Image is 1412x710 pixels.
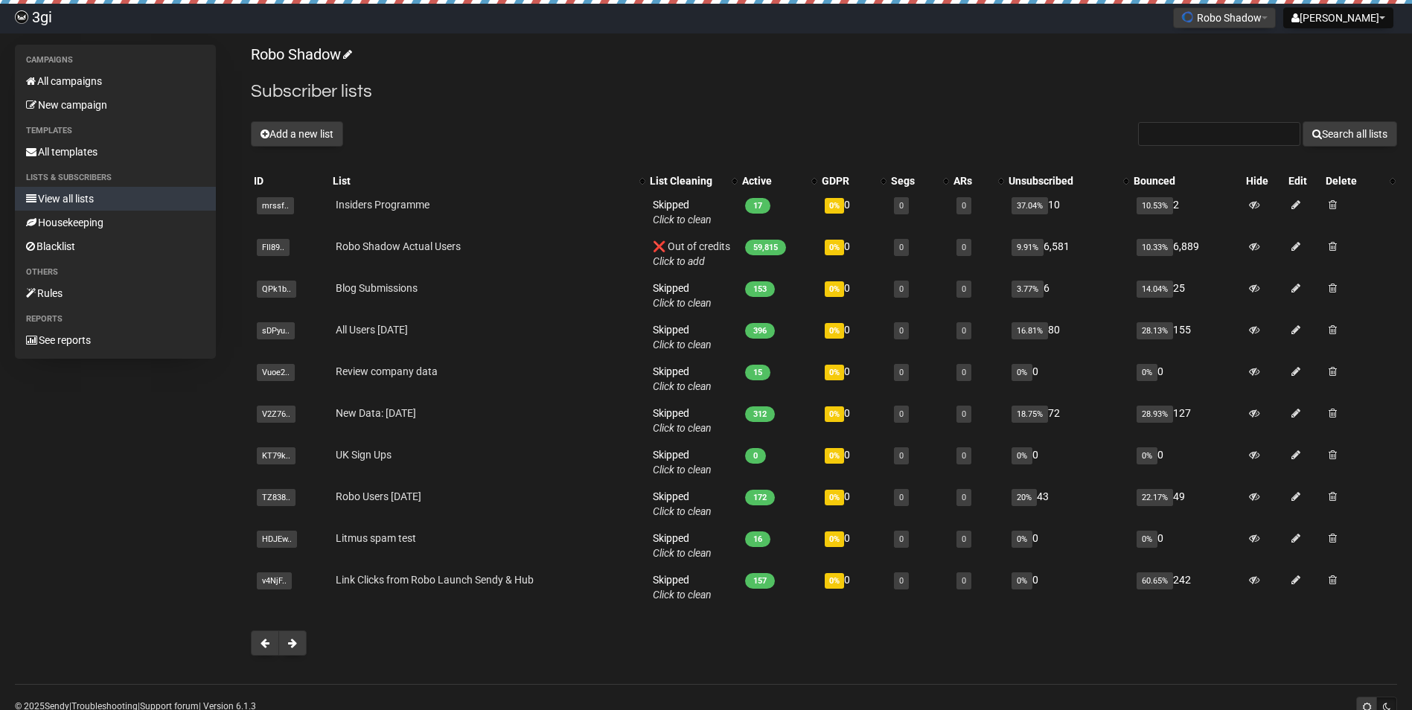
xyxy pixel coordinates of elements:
th: List Cleaning: No sort applied, activate to apply an ascending sort [647,170,739,191]
td: 127 [1131,400,1243,441]
a: Robo Shadow Actual Users [336,240,461,252]
a: 0 [899,493,904,502]
span: 0% [825,198,844,214]
a: Insiders Programme [336,199,429,211]
a: 0 [962,451,966,461]
span: Skipped [653,407,712,434]
span: 59,815 [745,240,786,255]
span: 312 [745,406,775,422]
td: 0 [819,400,887,441]
span: 10.53% [1137,197,1173,214]
td: 43 [1006,483,1131,525]
a: 0 [962,243,966,252]
a: ❌ Out of creditsClick to add [653,240,730,267]
span: Vuoe2.. [257,364,295,381]
span: 0% [825,490,844,505]
span: 60.65% [1137,572,1173,589]
li: Templates [15,122,216,140]
span: HDJEw.. [257,531,297,548]
td: 6,581 [1006,233,1131,275]
td: 0 [819,191,887,233]
td: 6 [1006,275,1131,316]
a: Click to clean [653,214,712,226]
a: 0 [899,576,904,586]
li: Campaigns [15,51,216,69]
td: 25 [1131,275,1243,316]
a: 0 [962,326,966,336]
a: 0 [962,368,966,377]
a: View all lists [15,187,216,211]
span: Click to add [653,255,705,267]
span: 37.04% [1012,197,1048,214]
span: 396 [745,323,775,339]
span: 10.33% [1137,239,1173,256]
li: Reports [15,310,216,328]
td: 0 [819,483,887,525]
div: ID [254,173,327,188]
span: Skipped [653,199,712,226]
a: 0 [962,493,966,502]
span: V2Z76.. [257,406,296,423]
td: 49 [1131,483,1243,525]
a: Click to clean [653,339,712,351]
span: 0% [825,531,844,547]
a: Housekeeping [15,211,216,234]
th: ARs: No sort applied, activate to apply an ascending sort [951,170,1006,191]
td: 0 [819,441,887,483]
span: 0% [1137,364,1157,381]
a: All templates [15,140,216,164]
a: 0 [962,409,966,419]
td: 0 [819,525,887,566]
th: Delete: No sort applied, activate to apply an ascending sort [1323,170,1397,191]
span: 0% [1137,531,1157,548]
span: Skipped [653,324,712,351]
th: Bounced: No sort applied, sorting is disabled [1131,170,1243,191]
td: 0 [1006,441,1131,483]
a: Rules [15,281,216,305]
span: Skipped [653,282,712,309]
div: Bounced [1134,173,1240,188]
a: Robo Shadow [251,45,350,63]
span: 0% [1012,572,1032,589]
span: 18.75% [1012,406,1048,423]
button: [PERSON_NAME] [1283,7,1393,28]
span: 0% [825,281,844,297]
span: v4NjF.. [257,572,292,589]
div: Hide [1246,173,1282,188]
span: 15 [745,365,770,380]
span: 157 [745,573,775,589]
div: Active [742,173,804,188]
td: 72 [1006,400,1131,441]
span: 0% [1137,447,1157,464]
h2: Subscriber lists [251,78,1397,105]
td: 0 [819,233,887,275]
td: 0 [1131,525,1243,566]
a: 0 [899,409,904,419]
a: Litmus spam test [336,532,416,544]
a: 0 [962,534,966,544]
span: 0 [745,448,766,464]
a: Click to clean [653,380,712,392]
span: 0% [825,323,844,339]
a: All Users [DATE] [336,324,408,336]
a: Blacklist [15,234,216,258]
span: Skipped [653,574,712,601]
a: 0 [899,326,904,336]
button: Robo Shadow [1173,7,1276,28]
a: Click to clean [653,589,712,601]
th: Edit: No sort applied, sorting is disabled [1285,170,1323,191]
td: 0 [819,358,887,400]
span: 172 [745,490,775,505]
img: 87e1a198e6ca117250aefd9c9b472e6a [15,10,28,24]
span: 0% [825,365,844,380]
span: 0% [1012,364,1032,381]
td: 6,889 [1131,233,1243,275]
span: 0% [825,406,844,422]
a: 0 [899,534,904,544]
th: ID: No sort applied, sorting is disabled [251,170,330,191]
a: Review company data [336,365,438,377]
div: List [333,173,632,188]
span: 0% [825,240,844,255]
span: mrssf.. [257,197,294,214]
th: Segs: No sort applied, activate to apply an ascending sort [888,170,951,191]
